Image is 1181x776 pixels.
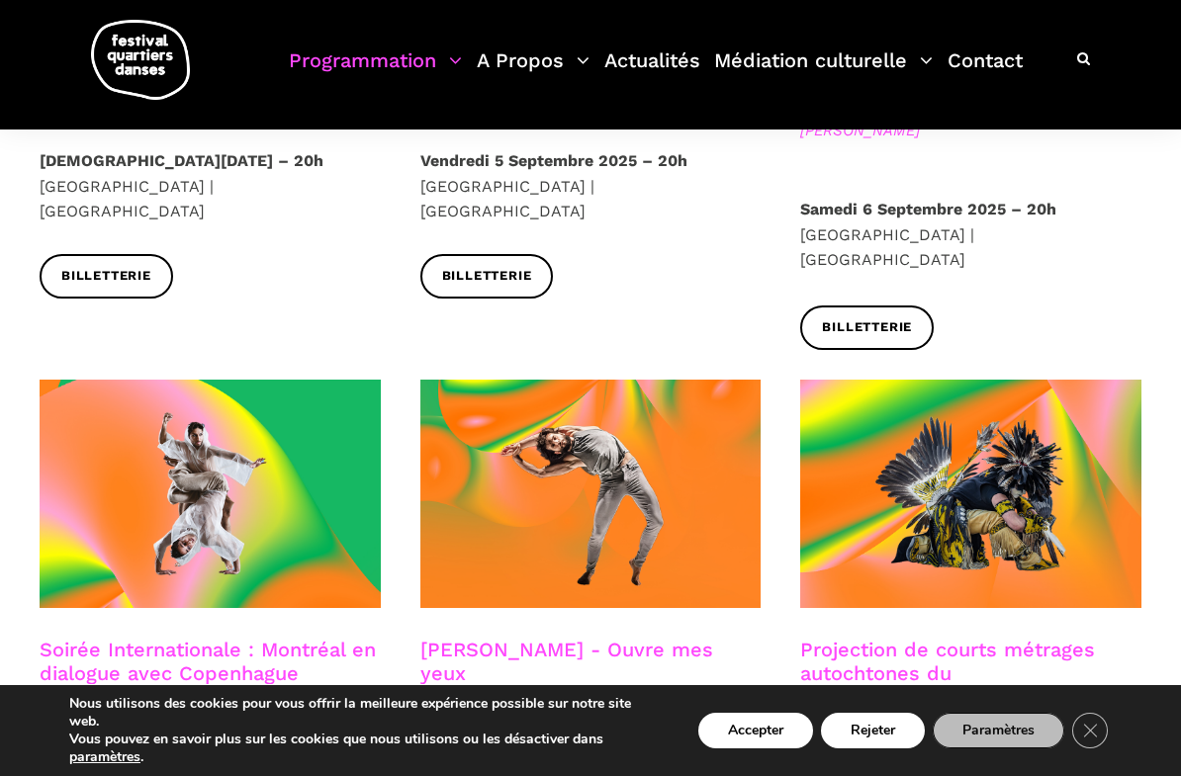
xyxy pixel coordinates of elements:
a: Médiation culturelle [714,43,933,102]
span: Billetterie [61,266,151,287]
p: [GEOGRAPHIC_DATA] | [GEOGRAPHIC_DATA] [800,197,1141,273]
h3: Projection de courts métrages autochtones du [GEOGRAPHIC_DATA] [800,638,1141,709]
strong: Samedi 6 Septembre 2025 – 20h [800,200,1056,218]
p: [GEOGRAPHIC_DATA] | [GEOGRAPHIC_DATA] [420,148,762,224]
button: Accepter [698,713,813,748]
strong: [DEMOGRAPHIC_DATA][DATE] – 20h [40,151,323,170]
a: Contact [948,43,1023,102]
span: Billetterie [442,266,532,287]
p: Vous pouvez en savoir plus sur les cookies que nous utilisons ou les désactiver dans . [69,731,659,766]
button: Close GDPR Cookie Banner [1072,713,1108,748]
a: A Propos [477,43,590,102]
span: Billetterie [822,317,912,338]
p: [GEOGRAPHIC_DATA] | [GEOGRAPHIC_DATA] [40,148,381,224]
button: paramètres [69,748,140,766]
strong: Vendredi 5 Septembre 2025 – 20h [420,151,687,170]
a: Billetterie [800,305,934,350]
a: Billetterie [420,254,554,299]
img: logo-fqd-med [91,20,190,100]
a: Soirée Internationale : Montréal en dialogue avec Copenhague [40,638,376,685]
a: Programmation [289,43,462,102]
button: Paramètres [933,713,1064,748]
a: Actualités [604,43,700,102]
button: Rejeter [821,713,925,748]
h3: [PERSON_NAME] - Ouvre mes yeux [420,638,762,687]
a: Billetterie [40,254,173,299]
p: Nous utilisons des cookies pour vous offrir la meilleure expérience possible sur notre site web. [69,695,659,731]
